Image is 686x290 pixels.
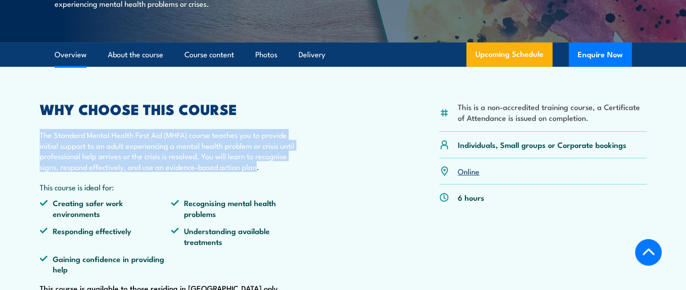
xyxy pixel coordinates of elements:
[40,226,171,247] li: Responding effectively
[40,253,171,275] li: Gaining confidence in providing help
[466,42,552,67] a: Upcoming Schedule
[458,139,626,150] p: Individuals, Small groups or Corporate bookings
[171,226,303,247] li: Understanding available treatments
[458,101,647,123] li: This is a non-accredited training course, a Certificate of Attendance is issued on completion.
[40,129,303,172] p: The Standard Mental Health First Aid (MHFA) course teaches you to provide initial support to an a...
[40,102,303,115] h2: WHY CHOOSE THIS COURSE
[40,198,171,219] li: Creating safer work environments
[458,192,484,203] p: 6 hours
[55,43,87,67] a: Overview
[458,166,479,176] a: Online
[184,43,234,67] a: Course content
[40,182,303,192] p: This course is ideal for:
[255,43,277,67] a: Photos
[108,43,163,67] a: About the course
[171,198,303,219] li: Recognising mental health problems
[569,42,632,67] button: Enquire Now
[299,43,325,67] a: Delivery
